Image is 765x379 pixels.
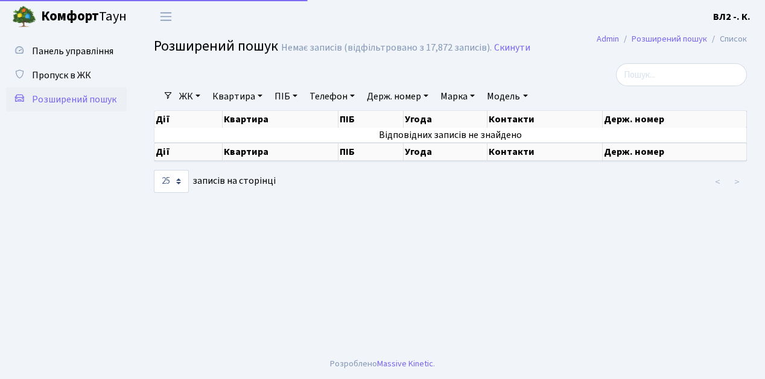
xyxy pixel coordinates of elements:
a: Модель [482,86,532,107]
button: Переключити навігацію [151,7,181,27]
th: Держ. номер [603,143,747,161]
th: Угода [404,111,487,128]
span: Розширений пошук [32,93,116,106]
th: Контакти [487,143,603,161]
a: Admin [597,33,619,45]
a: Панель управління [6,39,127,63]
select: записів на сторінці [154,170,189,193]
span: Розширений пошук [154,36,278,57]
a: Розширений пошук [6,87,127,111]
th: Квартира [223,143,338,161]
th: Контакти [487,111,603,128]
li: Список [707,33,747,46]
a: Розширений пошук [632,33,707,45]
b: Комфорт [41,7,99,26]
span: Пропуск в ЖК [32,69,91,82]
a: Держ. номер [362,86,433,107]
a: Пропуск в ЖК [6,63,127,87]
img: logo.png [12,5,36,29]
th: Угода [404,143,487,161]
span: Панель управління [32,45,113,58]
input: Пошук... [616,63,747,86]
th: Квартира [223,111,338,128]
a: Телефон [305,86,360,107]
div: Розроблено . [330,357,435,371]
a: ПІБ [270,86,302,107]
a: ВЛ2 -. К. [713,10,751,24]
a: Massive Kinetic [377,357,433,370]
td: Відповідних записів не знайдено [154,128,747,142]
th: ПІБ [338,143,404,161]
a: Квартира [208,86,267,107]
a: ЖК [174,86,205,107]
div: Немає записів (відфільтровано з 17,872 записів). [281,42,492,54]
th: Дії [154,143,223,161]
label: записів на сторінці [154,170,276,193]
nav: breadcrumb [579,27,765,52]
span: Таун [41,7,127,27]
a: Марка [436,86,480,107]
th: Держ. номер [603,111,747,128]
th: Дії [154,111,223,128]
a: Скинути [494,42,530,54]
th: ПІБ [338,111,404,128]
